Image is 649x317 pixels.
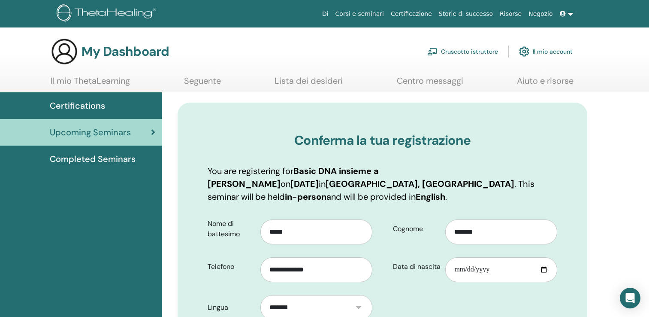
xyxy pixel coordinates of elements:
a: Lista dei desideri [275,76,343,92]
a: Seguente [184,76,221,92]
h3: Conferma la tua registrazione [208,133,557,148]
a: Corsi e seminari [332,6,387,22]
span: Completed Seminars [50,152,136,165]
a: Il mio account [519,42,573,61]
a: Centro messaggi [397,76,463,92]
img: chalkboard-teacher.svg [427,48,438,55]
a: Il mio ThetaLearning [51,76,130,92]
a: Risorse [496,6,525,22]
img: logo.png [57,4,159,24]
b: Basic DNA insieme a [PERSON_NAME] [208,165,379,189]
a: Negozio [525,6,556,22]
a: Storie di successo [435,6,496,22]
img: generic-user-icon.jpg [51,38,78,65]
img: cog.svg [519,44,529,59]
label: Lingua [201,299,260,316]
b: [GEOGRAPHIC_DATA], [GEOGRAPHIC_DATA] [326,178,514,189]
a: Certificazione [387,6,435,22]
span: Certifications [50,99,105,112]
label: Telefono [201,259,260,275]
a: Cruscotto istruttore [427,42,498,61]
b: in-person [285,191,326,202]
b: English [416,191,445,202]
span: Upcoming Seminars [50,126,131,139]
label: Nome di battesimo [201,216,260,242]
div: Open Intercom Messenger [620,288,640,308]
label: Data di nascita [386,259,446,275]
h3: My Dashboard [82,44,169,59]
b: [DATE] [290,178,319,189]
a: Di [319,6,332,22]
p: You are registering for on in . This seminar will be held and will be provided in . [208,165,557,203]
label: Cognome [386,221,446,237]
a: Aiuto e risorse [517,76,574,92]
